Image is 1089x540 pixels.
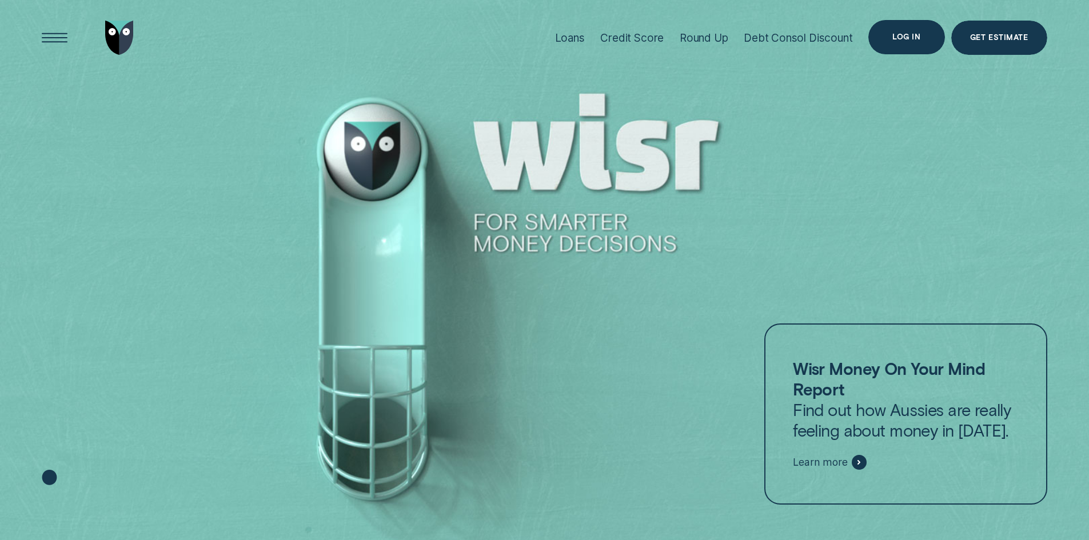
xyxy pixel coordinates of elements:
div: Log in [892,34,920,41]
p: Find out how Aussies are really feeling about money in [DATE]. [793,358,1018,441]
div: Round Up [680,31,728,45]
div: Debt Consol Discount [744,31,852,45]
div: Credit Score [600,31,664,45]
a: Wisr Money On Your Mind ReportFind out how Aussies are really feeling about money in [DATE].Learn... [764,323,1047,505]
button: Log in [868,20,944,54]
div: Loans [555,31,585,45]
img: Wisr [105,21,134,55]
button: Open Menu [38,21,72,55]
span: Learn more [793,456,847,469]
a: Get Estimate [951,21,1047,55]
strong: Wisr Money On Your Mind Report [793,358,985,399]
